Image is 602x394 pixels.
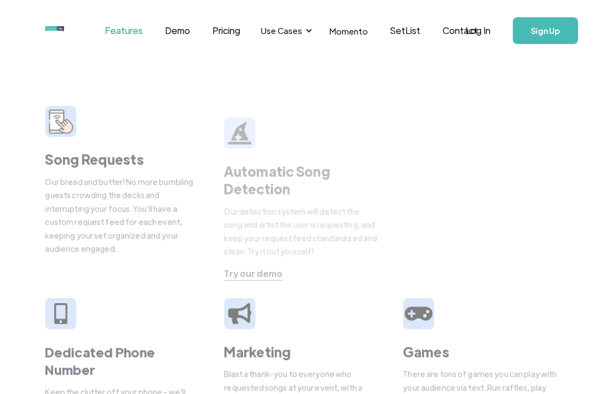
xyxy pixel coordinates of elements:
[45,175,199,255] div: Our bread and butter! No more bumbling guests crowding the decks and interrupting your focus. You...
[45,26,85,32] img: requestnow logo
[513,17,578,44] a: Sign Up
[224,162,330,197] strong: Automatic Song Detection
[224,267,283,281] a: Try our demo
[224,343,291,360] strong: Marketing
[154,13,201,48] a: Demo
[201,13,251,48] a: Pricing
[224,267,283,280] div: Try our demo
[379,13,431,48] a: SetList
[454,11,502,50] a: Log In
[45,150,144,168] strong: Song Requests
[403,343,449,360] strong: Games
[54,303,67,325] img: iphone
[228,121,251,145] img: wizard hat
[318,14,379,47] a: Momento
[94,13,154,48] a: Features
[254,13,315,48] div: Use Cases
[49,109,73,133] img: smarphone
[431,13,489,48] a: Contact
[224,205,378,258] div: Our detection system will detect the song and artist the user is requesting, and keep your reques...
[45,20,66,42] a: home
[405,303,433,325] img: video game
[45,343,199,378] strong: Dedicated Phone Number
[228,303,251,324] img: megaphone
[261,25,302,37] div: Use Cases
